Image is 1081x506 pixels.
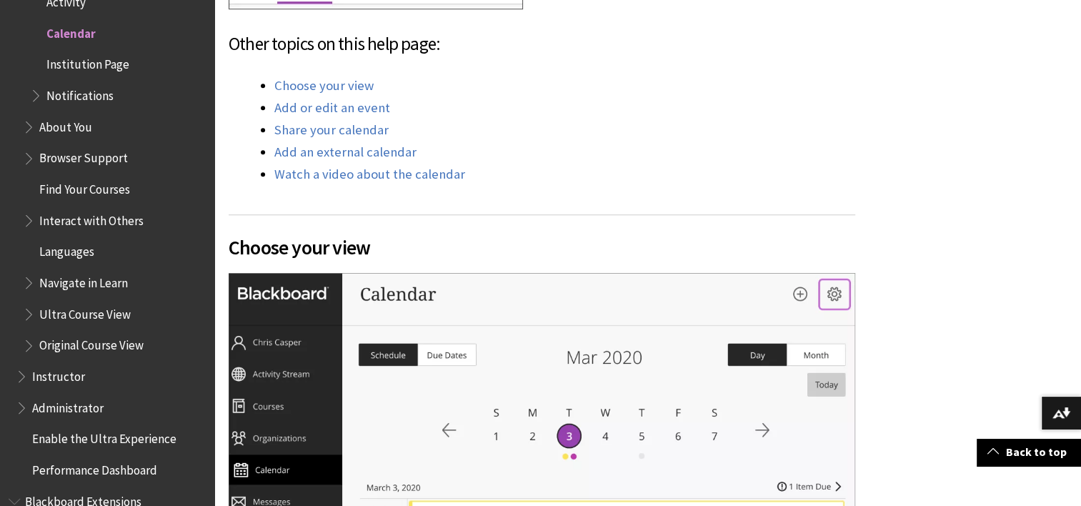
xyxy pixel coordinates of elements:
[274,121,389,139] a: Share your calendar
[46,84,114,103] span: Notifications
[39,177,130,197] span: Find Your Courses
[39,209,144,228] span: Interact with Others
[274,77,374,94] a: Choose your view
[32,396,104,415] span: Administrator
[274,99,390,116] a: Add or edit an event
[46,21,96,41] span: Calendar
[32,458,157,477] span: Performance Dashboard
[977,439,1081,465] a: Back to top
[39,302,131,322] span: Ultra Course View
[32,364,85,384] span: Instructor
[229,31,855,58] h3: Other topics on this help page:
[32,427,176,447] span: Enable the Ultra Experience
[274,166,465,183] a: Watch a video about the calendar
[39,115,92,134] span: About You
[39,147,128,166] span: Browser Support
[39,334,144,353] span: Original Course View
[229,232,855,262] span: Choose your view
[39,240,94,259] span: Languages
[46,53,129,72] span: Institution Page
[39,271,128,290] span: Navigate in Learn
[274,144,417,161] a: Add an external calendar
